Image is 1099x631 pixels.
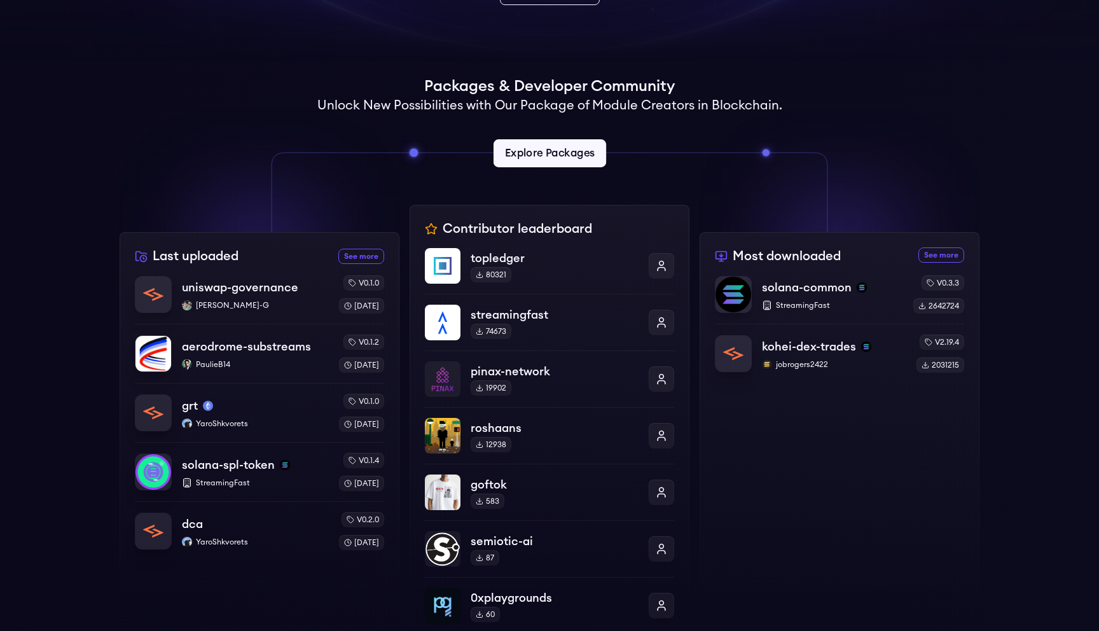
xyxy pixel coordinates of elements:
[762,359,772,370] img: jobrogers2422
[182,419,192,429] img: YaroShkvorets
[339,476,384,491] div: [DATE]
[135,395,171,431] img: grt
[425,294,674,350] a: streamingfaststreamingfast74673
[182,300,329,310] p: [PERSON_NAME]-G
[918,247,964,263] a: See more most downloaded packages
[135,454,171,490] img: solana-spl-token
[182,515,203,533] p: dca
[182,300,192,310] img: Aaditya-G
[471,494,504,509] div: 583
[425,361,460,397] img: pinax-network
[425,350,674,407] a: pinax-networkpinax-network19902
[425,305,460,340] img: streamingfast
[471,324,511,339] div: 74673
[471,380,511,396] div: 19902
[182,537,329,547] p: YaroShkvorets
[922,275,964,291] div: v0.3.3
[135,501,384,550] a: dcadcaYaroShkvoretsYaroShkvoretsv0.2.0[DATE]
[471,437,511,452] div: 12938
[471,607,500,622] div: 60
[425,520,674,577] a: semiotic-aisemiotic-ai87
[920,335,964,350] div: v2.19.4
[135,275,384,324] a: uniswap-governanceuniswap-governanceAaditya-G[PERSON_NAME]-Gv0.1.0[DATE]
[471,267,511,282] div: 80321
[715,336,751,371] img: kohei-dex-trades
[425,531,460,567] img: semiotic-ai
[715,275,964,324] a: solana-commonsolana-commonsolanaStreamingFastv0.3.32642724
[182,456,275,474] p: solana-spl-token
[182,537,192,547] img: YaroShkvorets
[471,363,639,380] p: pinax-network
[182,359,329,370] p: PaulieB14
[471,419,639,437] p: roshaans
[857,282,867,293] img: solana
[317,97,782,114] h2: Unlock New Possibilities with Our Package of Module Creators in Blockchain.
[913,298,964,314] div: 2642724
[762,338,856,356] p: kohei-dex-trades
[471,476,639,494] p: goftok
[182,478,329,488] p: StreamingFast
[715,324,964,373] a: kohei-dex-tradeskohei-dex-tradessolanajobrogers2422jobrogers2422v2.19.42031215
[471,550,499,565] div: 87
[135,336,171,371] img: aerodrome-substreams
[425,418,460,454] img: roshaans
[135,513,171,549] img: dca
[280,460,290,470] img: solana
[182,397,198,415] p: grt
[135,383,384,442] a: grtgrtmainnetYaroShkvoretsYaroShkvoretsv0.1.0[DATE]
[339,417,384,432] div: [DATE]
[135,324,384,383] a: aerodrome-substreamsaerodrome-substreamsPaulieB14PaulieB14v0.1.2[DATE]
[425,475,460,510] img: goftok
[493,139,605,167] a: Explore Packages
[425,577,674,623] a: 0xplaygrounds0xplaygrounds60
[182,279,298,296] p: uniswap-governance
[135,277,171,312] img: uniswap-governance
[338,249,384,264] a: See more recently uploaded packages
[471,532,639,550] p: semiotic-ai
[339,357,384,373] div: [DATE]
[762,279,852,296] p: solana-common
[182,338,311,356] p: aerodrome-substreams
[135,442,384,501] a: solana-spl-tokensolana-spl-tokensolanaStreamingFastv0.1.4[DATE]
[182,359,192,370] img: PaulieB14
[342,512,384,527] div: v0.2.0
[343,335,384,350] div: v0.1.2
[471,249,639,267] p: topledger
[425,407,674,464] a: roshaansroshaans12938
[343,275,384,291] div: v0.1.0
[343,394,384,409] div: v0.1.0
[339,298,384,314] div: [DATE]
[471,589,639,607] p: 0xplaygrounds
[182,419,329,429] p: YaroShkvorets
[762,300,903,310] p: StreamingFast
[343,453,384,468] div: v0.1.4
[424,76,675,97] h1: Packages & Developer Community
[425,248,460,284] img: topledger
[425,248,674,294] a: topledgertopledger80321
[471,306,639,324] p: streamingfast
[339,535,384,550] div: [DATE]
[762,359,906,370] p: jobrogers2422
[715,277,751,312] img: solana-common
[916,357,964,373] div: 2031215
[861,342,871,352] img: solana
[425,588,460,623] img: 0xplaygrounds
[203,401,213,411] img: mainnet
[425,464,674,520] a: goftokgoftok583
